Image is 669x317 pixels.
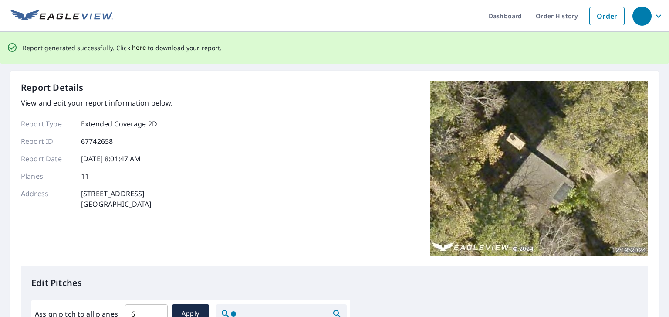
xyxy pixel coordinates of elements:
img: EV Logo [10,10,113,23]
p: Report Date [21,153,73,164]
p: Report Type [21,119,73,129]
p: 67742658 [81,136,113,147]
p: Address [21,188,73,209]
p: Report ID [21,136,73,147]
p: [STREET_ADDRESS] [GEOGRAPHIC_DATA] [81,188,152,209]
p: Extended Coverage 2D [81,119,157,129]
p: Report Details [21,81,84,94]
p: Edit Pitches [31,276,638,290]
a: Order [589,7,625,25]
p: Planes [21,171,73,181]
button: here [132,42,146,53]
p: 11 [81,171,89,181]
p: [DATE] 8:01:47 AM [81,153,141,164]
img: Top image [430,81,648,256]
p: Report generated successfully. Click to download your report. [23,42,222,53]
p: View and edit your report information below. [21,98,173,108]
